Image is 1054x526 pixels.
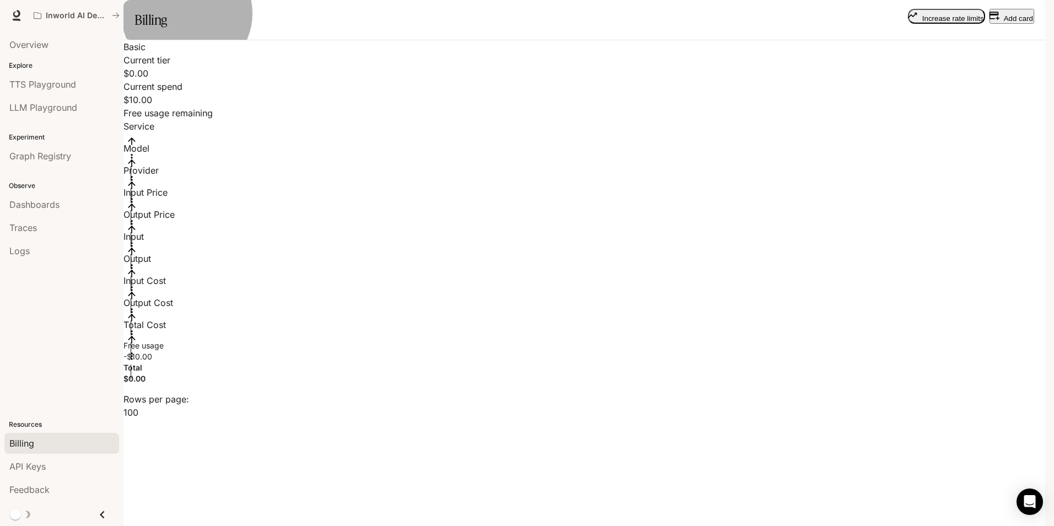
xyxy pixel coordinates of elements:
[123,274,206,287] div: Input Cost
[123,186,206,199] div: Input Price
[123,406,1045,419] div: 100
[123,106,213,120] p: Free usage remaining
[123,208,261,221] div: Output Price
[123,252,190,265] div: Output
[908,9,985,24] button: Increase rate limits
[123,238,140,254] button: Menu
[123,309,140,326] button: Sort
[123,260,140,276] button: Menu
[123,142,289,155] div: Model
[1017,489,1043,515] div: Open Intercom Messenger
[990,9,1034,24] button: Add card
[29,4,125,26] button: All workspaces
[123,230,190,243] div: Input
[123,53,170,67] p: Current tier
[123,164,206,177] div: Provider
[123,199,140,216] button: Sort
[123,149,140,166] button: Menu
[123,265,140,282] button: Sort
[123,80,182,93] p: Current spend
[123,351,1025,362] p: -$10.00
[123,296,206,309] div: Output Cost
[123,216,140,232] button: Menu
[123,194,140,210] button: Menu
[123,171,140,188] button: Menu
[123,93,213,106] p: $10.00
[123,67,182,80] p: $0.00
[123,393,1045,406] p: Rows per page:
[123,373,1025,384] h6: $0.00
[123,133,140,149] button: Sort
[123,331,140,348] button: Sort
[135,9,167,31] h1: Billing
[123,340,1025,351] p: Free usage
[123,155,140,171] button: Sort
[123,243,140,260] button: Sort
[123,318,206,331] div: Total Cost
[123,177,140,194] button: Sort
[46,11,107,20] p: Inworld AI Demos
[123,282,140,298] button: Menu
[123,326,140,342] button: Menu
[123,304,140,320] button: Menu
[123,287,140,304] button: Sort
[123,221,140,238] button: Sort
[123,40,170,53] p: Basic
[123,120,176,133] div: Service
[123,362,1025,373] h6: Total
